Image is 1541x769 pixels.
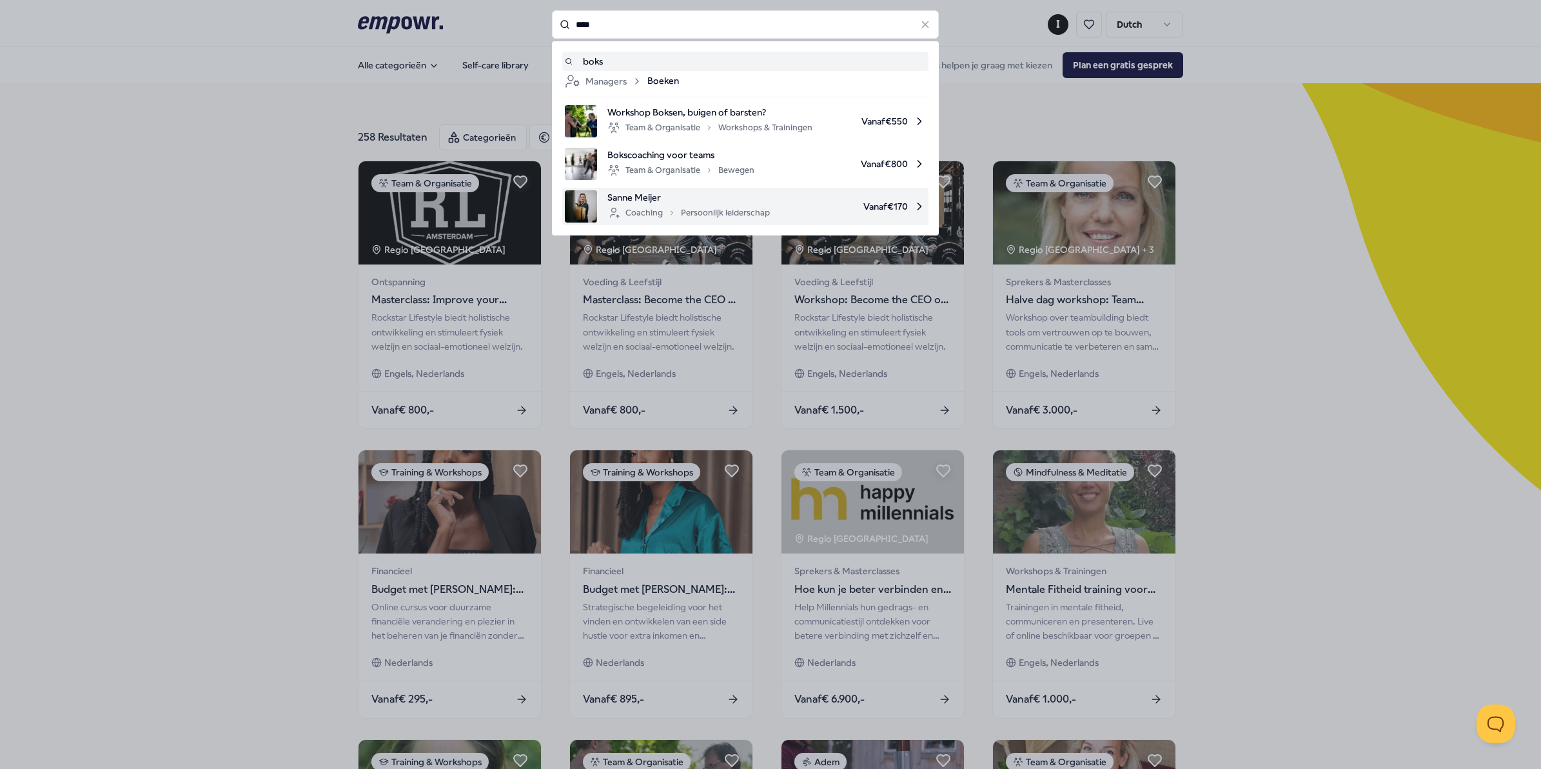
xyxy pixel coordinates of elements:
[823,105,926,137] span: Vanaf € 550
[607,163,754,178] div: Team & Organisatie Bewegen
[565,105,597,137] img: product image
[607,148,754,162] span: Bokscoaching voor teams
[607,205,770,221] div: Coaching Persoonlijk leiderschap
[552,10,939,39] input: Search for products, categories or subcategories
[1477,704,1515,743] iframe: Help Scout Beacon - Open
[565,190,926,223] a: product imageSanne MeijerCoachingPersoonlijk leiderschapVanaf€170
[607,120,812,135] div: Team & Organisatie Workshops & Trainingen
[565,190,597,223] img: product image
[565,148,597,180] img: product image
[565,74,926,89] a: ManagersBoeken
[765,148,926,180] span: Vanaf € 800
[607,105,812,119] span: Workshop Boksen, buigen of barsten?
[780,190,926,223] span: Vanaf € 170
[565,105,926,137] a: product imageWorkshop Boksen, buigen of barsten?Team & OrganisatieWorkshops & TrainingenVanaf€550
[565,74,642,89] div: Managers
[647,74,679,89] span: Boeken
[565,148,926,180] a: product imageBokscoaching voor teamsTeam & OrganisatieBewegenVanaf€800
[607,190,770,205] span: Sanne Meijer
[565,54,926,68] a: boks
